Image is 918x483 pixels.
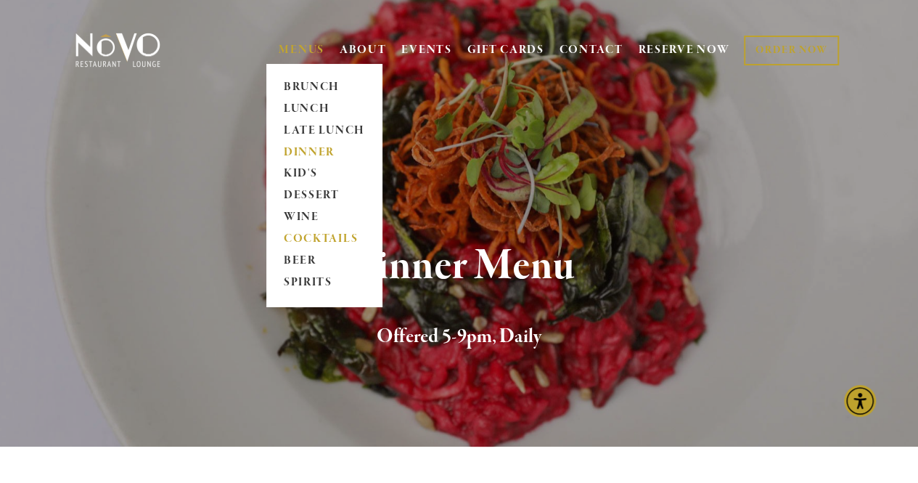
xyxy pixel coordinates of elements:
[96,322,822,352] h2: Offered 5-9pm, Daily
[279,272,369,294] a: SPIRITS
[279,251,369,272] a: BEER
[467,36,544,64] a: GIFT CARDS
[279,43,324,57] a: MENUS
[279,163,369,185] a: KID'S
[638,36,729,64] a: RESERVE NOW
[96,243,822,290] h1: Dinner Menu
[401,43,451,57] a: EVENTS
[279,185,369,207] a: DESSERT
[744,36,839,65] a: ORDER NOW
[844,385,876,417] div: Accessibility Menu
[560,36,623,64] a: CONTACT
[279,120,369,142] a: LATE LUNCH
[279,142,369,163] a: DINNER
[279,207,369,229] a: WINE
[279,229,369,251] a: COCKTAILS
[340,43,387,57] a: ABOUT
[279,76,369,98] a: BRUNCH
[279,98,369,120] a: LUNCH
[73,32,163,68] img: Novo Restaurant &amp; Lounge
